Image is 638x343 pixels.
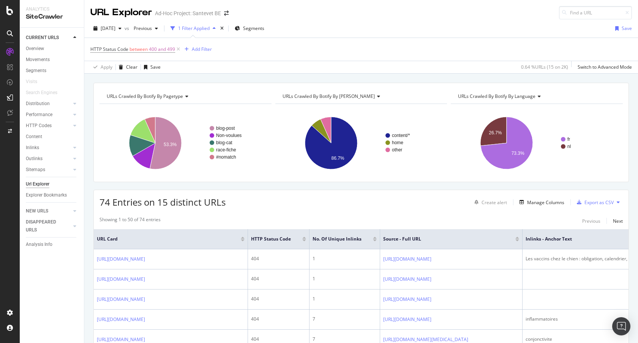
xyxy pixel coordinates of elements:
[251,255,306,262] div: 404
[150,64,161,70] div: Save
[26,191,67,199] div: Explorer Bookmarks
[281,90,441,102] h4: URLs Crawled By Botify By santevet
[26,56,79,64] a: Movements
[575,61,632,73] button: Switch to Advanced Mode
[383,275,431,283] a: [URL][DOMAIN_NAME]
[383,316,431,323] a: [URL][DOMAIN_NAME]
[155,9,221,17] div: Ad-Hoc Project: Santevet BE
[178,25,210,31] div: 1 Filter Applied
[26,180,79,188] a: Url Explorer
[526,236,625,242] span: Inlinks - Anchor Text
[471,196,507,208] button: Create alert
[582,216,600,225] button: Previous
[90,46,128,52] span: HTTP Status Code
[26,56,50,64] div: Movements
[26,34,71,42] a: CURRENT URLS
[26,241,52,249] div: Analysis Info
[26,155,43,163] div: Outlinks
[243,25,264,31] span: Segments
[216,147,236,153] text: race-fiche
[26,6,78,13] div: Analytics
[313,296,377,302] div: 1
[26,100,71,108] a: Distribution
[383,296,431,303] a: [URL][DOMAIN_NAME]
[458,93,535,99] span: URLs Crawled By Botify By language
[451,110,621,176] svg: A chart.
[26,78,37,86] div: Visits
[26,133,42,141] div: Content
[26,133,79,141] a: Content
[383,236,504,242] span: Source - Full URL
[101,25,115,31] span: 2025 Sep. 4th
[574,196,614,208] button: Export as CSV
[129,46,148,52] span: between
[26,13,78,21] div: SiteCrawler
[26,144,39,152] div: Inlinks
[26,207,48,215] div: NEW URLS
[392,133,410,138] text: content/*
[105,90,265,102] h4: URLs Crawled By Botify By pagetype
[107,93,183,99] span: URLs Crawled By Botify By pagetype
[613,218,623,224] div: Next
[164,142,177,147] text: 53.3%
[251,316,306,323] div: 404
[90,61,112,73] button: Apply
[26,45,44,53] div: Overview
[383,255,431,263] a: [URL][DOMAIN_NAME]
[512,151,524,156] text: 73.3%
[26,45,79,53] a: Overview
[116,61,137,73] button: Clear
[26,89,65,97] a: Search Engines
[26,67,46,75] div: Segments
[283,93,375,99] span: URLs Crawled By Botify By [PERSON_NAME]
[313,336,377,343] div: 7
[612,317,630,335] div: Open Intercom Messenger
[567,137,570,142] text: fr
[489,130,502,135] text: 26.7%
[26,111,52,119] div: Performance
[622,25,632,31] div: Save
[90,6,152,19] div: URL Explorer
[331,156,344,161] text: 86.7%
[26,218,64,234] div: DISAPPEARED URLS
[313,255,377,262] div: 1
[516,198,564,207] button: Manage Columns
[613,216,623,225] button: Next
[313,275,377,282] div: 1
[26,191,79,199] a: Explorer Bookmarks
[482,199,507,206] div: Create alert
[125,25,131,31] span: vs
[392,147,402,153] text: other
[26,207,71,215] a: NEW URLS
[97,236,239,242] span: URL Card
[97,275,145,283] a: [URL][DOMAIN_NAME]
[456,90,616,102] h4: URLs Crawled By Botify By language
[567,144,571,149] text: nl
[26,166,71,174] a: Sitemaps
[26,144,71,152] a: Inlinks
[26,100,50,108] div: Distribution
[192,46,212,52] div: Add Filter
[99,216,161,225] div: Showing 1 to 50 of 74 entries
[26,89,57,97] div: Search Engines
[559,6,632,19] input: Find a URL
[99,110,270,176] svg: A chart.
[232,22,267,35] button: Segments
[584,199,614,206] div: Export as CSV
[26,166,45,174] div: Sitemaps
[26,155,71,163] a: Outlinks
[131,22,161,35] button: Previous
[26,78,45,86] a: Visits
[392,140,403,145] text: home
[167,22,219,35] button: 1 Filter Applied
[101,64,112,70] div: Apply
[26,122,71,130] a: HTTP Codes
[251,275,306,282] div: 404
[275,110,445,176] div: A chart.
[216,140,232,145] text: blog-cat
[521,64,568,70] div: 0.64 % URLs ( 15 on 2K )
[90,22,125,35] button: [DATE]
[251,296,306,302] div: 404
